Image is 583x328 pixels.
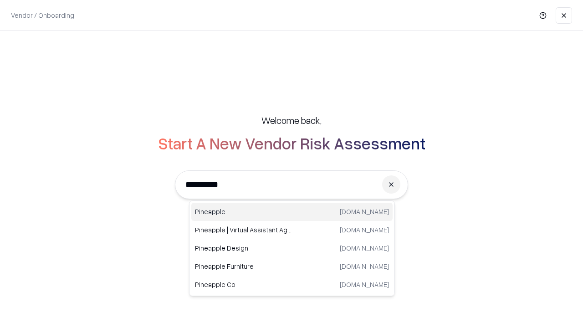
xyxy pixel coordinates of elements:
p: [DOMAIN_NAME] [340,207,389,216]
p: [DOMAIN_NAME] [340,261,389,271]
p: [DOMAIN_NAME] [340,280,389,289]
p: Pineapple Co [195,280,292,289]
p: [DOMAIN_NAME] [340,243,389,253]
div: Suggestions [189,200,395,296]
p: Pineapple [195,207,292,216]
p: Pineapple | Virtual Assistant Agency [195,225,292,235]
p: Pineapple Design [195,243,292,253]
h5: Welcome back, [261,114,322,127]
p: [DOMAIN_NAME] [340,225,389,235]
p: Vendor / Onboarding [11,10,74,20]
h2: Start A New Vendor Risk Assessment [158,134,425,152]
p: Pineapple Furniture [195,261,292,271]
